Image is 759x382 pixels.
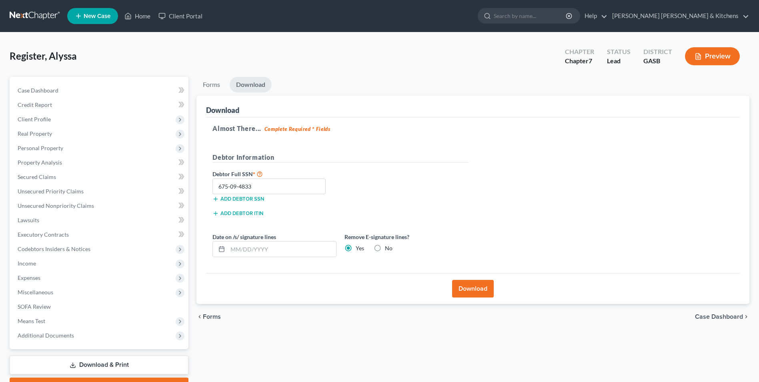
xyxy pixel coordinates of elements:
[18,217,39,223] span: Lawsuits
[11,155,188,170] a: Property Analysis
[11,199,188,213] a: Unsecured Nonpriority Claims
[18,274,40,281] span: Expenses
[18,202,94,209] span: Unsecured Nonpriority Claims
[608,9,749,23] a: [PERSON_NAME] [PERSON_NAME] & Kitchens
[11,184,188,199] a: Unsecured Priority Claims
[18,332,74,339] span: Additional Documents
[18,303,51,310] span: SOFA Review
[228,241,336,257] input: MM/DD/YYYY
[18,116,51,123] span: Client Profile
[581,9,607,23] a: Help
[10,50,77,62] span: Register, Alyssa
[18,231,69,238] span: Executory Contracts
[18,130,52,137] span: Real Property
[18,145,63,151] span: Personal Property
[565,47,594,56] div: Chapter
[154,9,206,23] a: Client Portal
[10,356,188,374] a: Download & Print
[11,300,188,314] a: SOFA Review
[695,314,749,320] a: Case Dashboard chevron_right
[743,314,749,320] i: chevron_right
[11,83,188,98] a: Case Dashboard
[494,8,567,23] input: Search by name...
[11,170,188,184] a: Secured Claims
[203,314,221,320] span: Forms
[212,124,733,133] h5: Almost There...
[344,233,469,241] label: Remove E-signature lines?
[732,355,751,374] iframe: Intercom live chat
[356,244,364,252] label: Yes
[196,77,226,92] a: Forms
[11,227,188,242] a: Executory Contracts
[212,196,264,202] button: Add debtor SSN
[196,314,203,320] i: chevron_left
[18,289,53,296] span: Miscellaneous
[230,77,272,92] a: Download
[695,314,743,320] span: Case Dashboard
[18,188,84,195] span: Unsecured Priority Claims
[196,314,232,320] button: chevron_left Forms
[18,159,62,166] span: Property Analysis
[11,98,188,112] a: Credit Report
[18,87,58,94] span: Case Dashboard
[565,56,594,66] div: Chapter
[18,173,56,180] span: Secured Claims
[18,101,52,108] span: Credit Report
[212,233,276,241] label: Date on /s/ signature lines
[607,56,631,66] div: Lead
[212,153,469,163] h5: Debtor Information
[264,126,330,132] strong: Complete Required * Fields
[685,47,740,65] button: Preview
[11,213,188,227] a: Lawsuits
[385,244,393,252] label: No
[643,47,672,56] div: District
[18,260,36,267] span: Income
[208,169,340,179] label: Debtor Full SSN
[452,280,494,298] button: Download
[212,210,263,217] button: Add debtor ITIN
[206,105,239,115] div: Download
[589,57,592,64] span: 7
[212,179,326,195] input: XXX-XX-XXXX
[607,47,631,56] div: Status
[84,13,110,19] span: New Case
[643,56,672,66] div: GASB
[18,318,45,324] span: Means Test
[18,245,90,252] span: Codebtors Insiders & Notices
[120,9,154,23] a: Home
